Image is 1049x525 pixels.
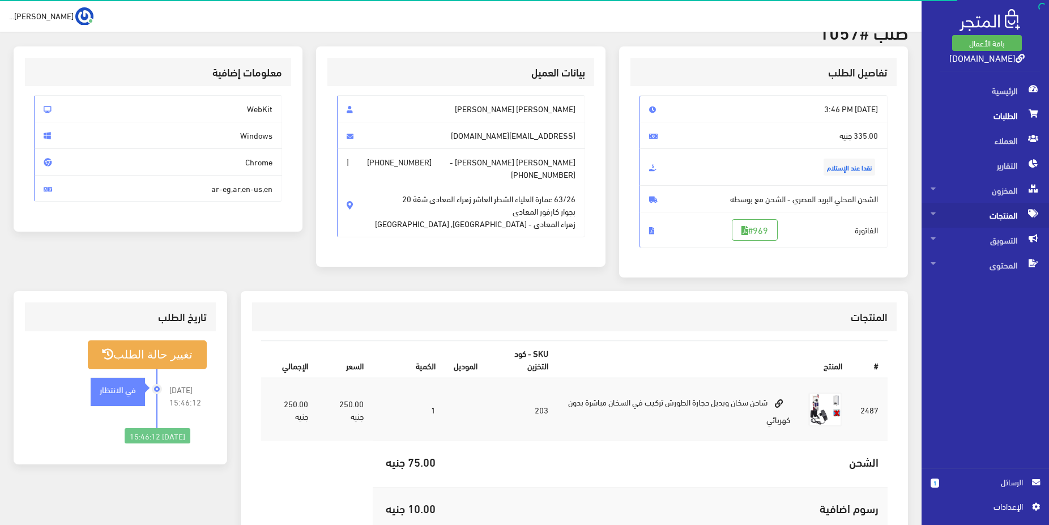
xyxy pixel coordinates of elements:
[931,78,1040,103] span: الرئيسية
[382,502,436,514] h5: 10.00 جنيه
[34,311,207,322] h3: تاريخ الطلب
[367,156,432,168] span: [PHONE_NUMBER]
[931,500,1040,518] a: اﻹعدادات
[931,178,1040,203] span: المخزون
[34,175,282,202] span: ar-eg,ar,en-us,en
[931,128,1040,153] span: العملاء
[952,35,1022,51] a: باقة الأعمال
[337,95,585,122] span: [PERSON_NAME] [PERSON_NAME]
[317,341,373,378] th: السعر
[261,311,888,322] h3: المنتجات
[922,178,1049,203] a: المخزون
[487,341,557,378] th: SKU - كود التخزين
[9,8,74,23] span: [PERSON_NAME]...
[931,103,1040,128] span: الطلبات
[261,378,317,441] td: 250.00 جنيه
[922,78,1049,103] a: الرئيسية
[337,122,585,149] span: [EMAIL_ADDRESS][DOMAIN_NAME]
[922,153,1049,178] a: التقارير
[960,9,1020,31] img: .
[487,378,557,441] td: 203
[454,455,879,468] h5: الشحن
[88,340,207,369] button: تغيير حالة الطلب
[732,219,778,241] a: #969
[931,253,1040,278] span: المحتوى
[169,383,207,408] span: [DATE] 15:46:12
[851,378,888,441] td: 2487
[373,341,445,378] th: الكمية
[373,378,445,441] td: 1
[639,185,888,212] span: الشحن المحلي البريد المصري - الشحن مع بوسطه
[948,476,1023,488] span: الرسائل
[639,212,888,248] span: الفاتورة
[931,203,1040,228] span: المنتجات
[34,95,282,122] span: WebKit
[454,502,879,514] h5: رسوم اضافية
[639,95,888,122] span: [DATE] 3:46 PM
[851,341,888,378] th: #
[557,341,851,378] th: المنتج
[922,253,1049,278] a: المحتوى
[931,479,939,488] span: 1
[125,428,190,444] div: [DATE] 15:46:12
[34,67,282,78] h3: معلومات إضافية
[557,378,799,441] td: شاحن سخان وبديل حجارة الطورش تركيب في السخان مباشرة بدون كهربائي
[445,341,487,378] th: الموديل
[34,148,282,176] span: Chrome
[949,49,1025,66] a: [DOMAIN_NAME]
[931,153,1040,178] span: التقارير
[75,7,93,25] img: ...
[931,476,1040,500] a: 1 الرسائل
[337,67,585,78] h3: بيانات العميل
[824,159,875,176] span: نقدا عند الإستلام
[9,7,93,25] a: ... [PERSON_NAME]...
[922,103,1049,128] a: الطلبات
[639,122,888,149] span: 335.00 جنيه
[922,203,1049,228] a: المنتجات
[639,67,888,78] h3: تفاصيل الطلب
[922,128,1049,153] a: العملاء
[382,455,436,468] h5: 75.00 جنيه
[511,168,575,181] span: [PHONE_NUMBER]
[317,378,373,441] td: 250.00 جنيه
[940,500,1022,513] span: اﻹعدادات
[337,148,585,237] span: [PERSON_NAME] [PERSON_NAME] - |
[100,383,136,395] strong: في الانتظار
[375,180,575,229] span: 63/26 عمارة العلياء الشطر العاشر زهراء المعادى شقة 20 بجوار كارفور المعادى زهراء المعادى - [GEOGR...
[261,341,317,378] th: اﻹجمالي
[931,228,1040,253] span: التسويق
[34,122,282,149] span: Windows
